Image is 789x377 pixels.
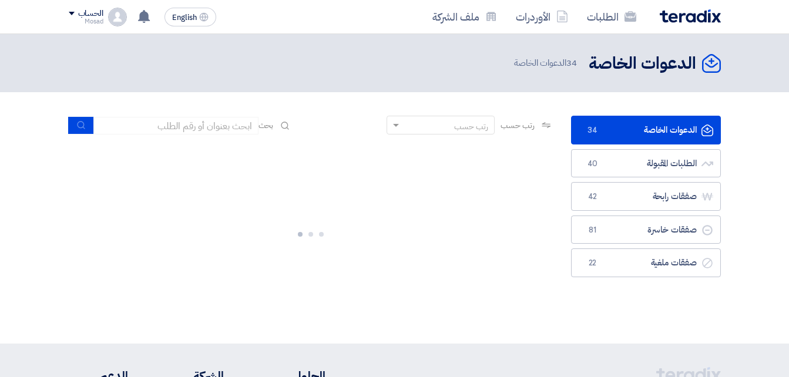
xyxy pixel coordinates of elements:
a: صفقات رابحة42 [571,182,721,211]
h2: الدعوات الخاصة [589,52,696,75]
div: Mosad [69,18,103,25]
div: الحساب [78,9,103,19]
a: ملف الشركة [423,3,506,31]
a: الأوردرات [506,3,578,31]
span: 34 [586,124,600,136]
a: الدعوات الخاصة34 [571,116,721,144]
div: رتب حسب [454,120,488,133]
input: ابحث بعنوان أو رقم الطلب [94,117,258,134]
span: رتب حسب [501,119,534,132]
span: 81 [586,224,600,236]
span: 22 [586,257,600,269]
span: 34 [566,56,577,69]
img: Teradix logo [660,9,721,23]
a: صفقات خاسرة81 [571,216,721,244]
span: 40 [586,158,600,170]
span: English [172,14,197,22]
span: 42 [586,191,600,203]
span: الدعوات الخاصة [514,56,579,70]
button: English [164,8,216,26]
a: الطلبات المقبولة40 [571,149,721,178]
img: profile_test.png [108,8,127,26]
span: بحث [258,119,274,132]
a: الطلبات [578,3,646,31]
a: صفقات ملغية22 [571,248,721,277]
